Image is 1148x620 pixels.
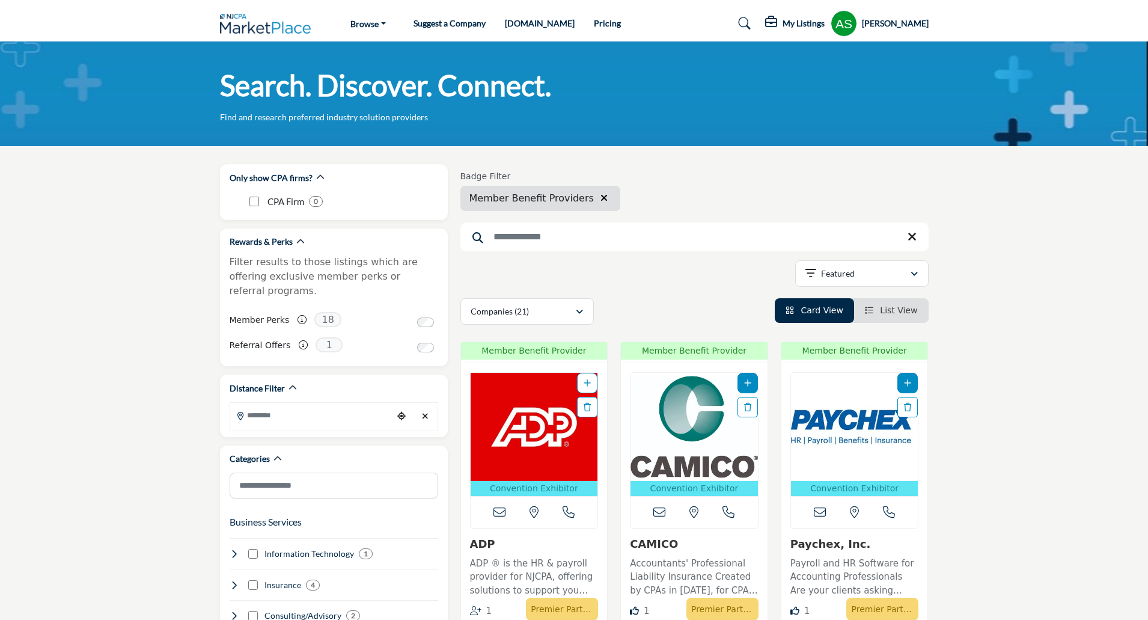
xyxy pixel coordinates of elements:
i: Like [790,606,799,615]
a: Add To List [904,378,911,388]
a: [DOMAIN_NAME] [505,18,575,28]
img: Site Logo [220,14,317,34]
a: Suggest a Company [414,18,486,28]
i: Like [630,606,639,615]
button: Business Services [230,515,302,529]
span: 1 [644,606,650,616]
p: Find and research preferred industry solution providers [220,111,428,123]
b: 1 [364,550,368,558]
span: Card View [801,305,843,315]
li: List View [854,298,929,323]
h4: Information Technology: Software, cloud services, data management, analytics, automation [264,548,354,560]
span: Member Benefit Provider [624,345,764,357]
button: Companies (21) [460,298,594,325]
a: Pricing [594,18,621,28]
a: Open Listing in new tab [471,373,598,496]
h2: Rewards & Perks [230,236,293,248]
p: Filter results to those listings which are offering exclusive member perks or referral programs. [230,255,438,298]
p: Convention Exhibitor [633,482,756,495]
img: CAMICO [630,373,758,481]
a: Add To List [584,378,591,388]
input: Search Location [230,404,392,427]
p: Premier Partner [531,601,593,618]
h2: Distance Filter [230,382,285,394]
p: Accountants' Professional Liability Insurance Created by CPAs in [DATE], for CPAs, CAMICO provide... [630,557,759,598]
p: Featured [821,268,855,280]
p: Premier Partner [691,601,754,618]
button: Featured [795,260,929,287]
a: Search [727,14,759,33]
div: My Listings [765,16,825,31]
input: Switch to Referral Offers [417,343,434,352]
p: Convention Exhibitor [473,482,596,495]
p: CPA Firm: CPA Firm [267,195,304,209]
h3: ADP [470,538,599,551]
b: 2 [351,612,355,620]
p: Convention Exhibitor [793,482,916,495]
label: Referral Offers [230,335,291,356]
div: Followers [470,604,492,618]
span: List View [880,305,917,315]
a: CAMICO [630,538,678,550]
div: Clear search location [417,404,435,429]
p: Premier Partner [851,601,914,618]
div: 0 Results For CPA Firm [309,196,323,207]
p: Payroll and HR Software for Accounting Professionals Are your clients asking more questions about... [790,557,919,598]
a: ADP [470,538,495,550]
button: Show hide supplier dropdown [831,10,857,37]
span: 1 [486,606,492,616]
a: ADP ® is the HR & payroll provider for NJCPA, offering solutions to support you and your clients ... [470,554,599,598]
h5: My Listings [783,18,825,29]
span: Member Benefit Provider [465,345,604,357]
div: 1 Results For Information Technology [359,548,373,559]
span: 18 [314,312,341,327]
input: Switch to Member Perks [417,318,434,327]
h2: Only show CPA firms? [230,172,313,184]
h4: Insurance: Professional liability, healthcare, life insurance, risk management [264,579,301,591]
img: Paychex, Inc. [791,373,918,481]
a: Payroll and HR Software for Accounting Professionals Are your clients asking more questions about... [790,554,919,598]
b: 0 [314,197,318,206]
h5: [PERSON_NAME] [862,17,929,29]
label: Member Perks [230,310,290,331]
input: Select Insurance checkbox [248,580,258,590]
a: Paychex, Inc. [790,538,870,550]
span: 1 [804,606,810,616]
a: View List [865,305,918,315]
b: 4 [311,581,315,589]
span: Member Benefit Providers [469,191,594,206]
input: Select Information Technology checkbox [248,549,258,559]
p: Companies (21) [471,305,529,318]
a: Open Listing in new tab [791,373,918,496]
h1: Search. Discover. Connect. [220,67,551,104]
span: Member Benefit Provider [785,345,924,357]
h3: CAMICO [630,538,759,551]
p: ADP ® is the HR & payroll provider for NJCPA, offering solutions to support you and your clients ... [470,557,599,598]
a: Browse [342,15,394,32]
div: 4 Results For Insurance [306,580,320,591]
span: 1 [316,337,343,352]
a: Open Listing in new tab [630,373,758,496]
li: Card View [775,298,854,323]
input: Search Keyword [460,223,929,251]
input: CPA Firm checkbox [249,197,259,206]
input: Search Category [230,473,438,499]
img: ADP [471,373,598,481]
div: Choose your current location [392,404,411,429]
a: Accountants' Professional Liability Insurance Created by CPAs in [DATE], for CPAs, CAMICO provide... [630,554,759,598]
a: Add To List [744,378,751,388]
a: View Card [786,305,843,315]
h6: Badge Filter [460,171,620,182]
h3: Paychex, Inc. [790,538,919,551]
h2: Categories [230,453,270,465]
